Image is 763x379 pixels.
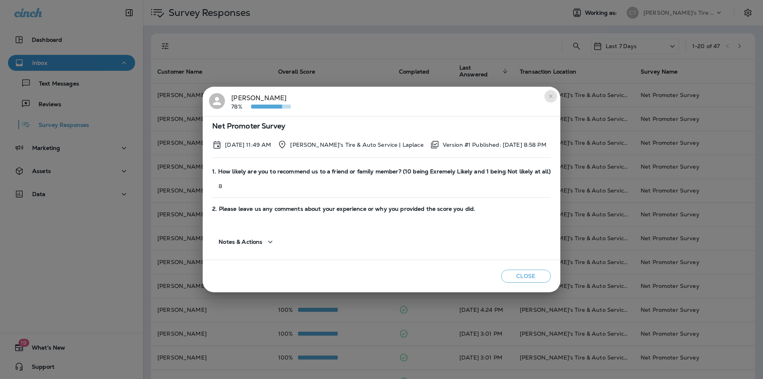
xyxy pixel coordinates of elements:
[212,206,550,212] span: 2. Please leave us any comments about your experience or why you provided the score you did.
[212,183,550,189] p: 8
[212,231,281,253] button: Notes & Actions
[212,123,550,130] span: Net Promoter Survey
[231,103,251,110] p: 78%
[219,239,262,245] span: Notes & Actions
[290,142,423,148] p: [PERSON_NAME]'s Tire & Auto Service | Laplace
[231,93,291,110] div: [PERSON_NAME]
[501,270,551,283] button: Close
[225,142,271,148] p: Sep 5, 2025 11:49 AM
[443,142,546,148] p: Version #1 Published: [DATE] 8:58 PM
[544,90,557,103] button: close
[212,168,550,175] span: 1. How likely are you to recommend us to a friend or family member? (10 being Exremely Likely and...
